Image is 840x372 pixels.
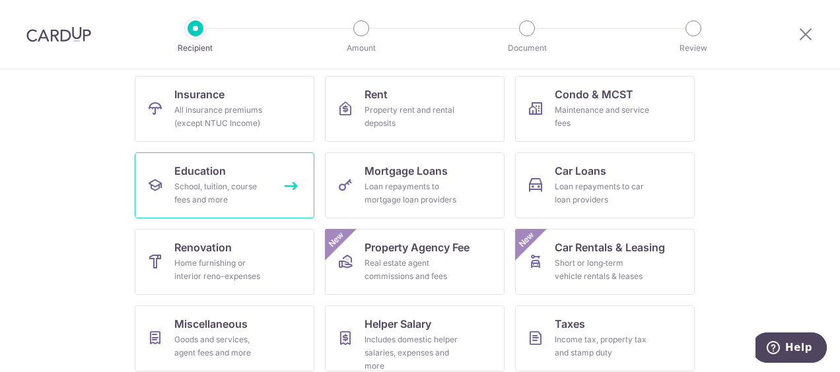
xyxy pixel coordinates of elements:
a: Car LoansLoan repayments to car loan providers [515,152,695,218]
div: Loan repayments to car loan providers [555,180,650,206]
a: EducationSchool, tuition, course fees and more [135,152,314,218]
span: Car Rentals & Leasing [555,239,665,255]
a: MiscellaneousGoods and services, agent fees and more [135,305,314,371]
span: Property Agency Fee [365,239,470,255]
span: New [326,229,347,251]
span: Car Loans [555,163,606,179]
span: New [516,229,538,251]
div: Income tax, property tax and stamp duty [555,333,650,359]
a: RenovationHome furnishing or interior reno-expenses [135,229,314,295]
span: Condo & MCST [555,86,633,102]
a: Mortgage LoansLoan repayments to mortgage loan providers [325,152,505,218]
div: Loan repayments to mortgage loan providers [365,180,460,206]
a: Property Agency FeeReal estate agent commissions and feesNew [325,229,505,295]
span: Helper Salary [365,316,431,332]
div: Maintenance and service fees [555,104,650,130]
p: Amount [312,42,410,55]
div: Real estate agent commissions and fees [365,257,460,283]
div: Home furnishing or interior reno-expenses [174,257,269,283]
a: Car Rentals & LeasingShort or long‑term vehicle rentals & leasesNew [515,229,695,295]
span: Insurance [174,86,225,102]
div: Goods and services, agent fees and more [174,333,269,359]
span: Education [174,163,226,179]
span: Help [30,9,57,21]
div: All insurance premiums (except NTUC Income) [174,104,269,130]
span: Taxes [555,316,585,332]
iframe: Opens a widget where you can find more information [755,332,827,365]
img: CardUp [26,26,91,42]
div: School, tuition, course fees and more [174,180,269,206]
span: Mortgage Loans [365,163,448,179]
a: TaxesIncome tax, property tax and stamp duty [515,305,695,371]
div: Property rent and rental deposits [365,104,460,130]
span: Rent [365,86,388,102]
p: Recipient [147,42,244,55]
a: Helper SalaryIncludes domestic helper salaries, expenses and more [325,305,505,371]
p: Document [478,42,576,55]
a: InsuranceAll insurance premiums (except NTUC Income) [135,76,314,142]
p: Review [645,42,742,55]
span: Miscellaneous [174,316,248,332]
a: RentProperty rent and rental deposits [325,76,505,142]
a: Condo & MCSTMaintenance and service fees [515,76,695,142]
div: Short or long‑term vehicle rentals & leases [555,257,650,283]
span: Renovation [174,239,232,255]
